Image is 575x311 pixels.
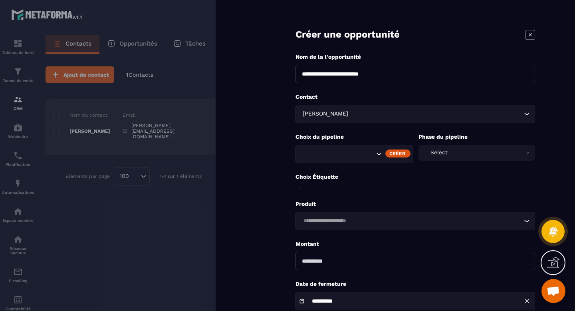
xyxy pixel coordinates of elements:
[295,200,535,208] p: Produit
[295,173,535,181] p: Choix Étiquette
[295,28,400,41] p: Créer une opportunité
[295,212,535,230] div: Search for option
[295,240,535,248] p: Montant
[385,150,410,157] div: Créer
[541,279,565,303] a: Ouvrir le chat
[418,133,535,141] p: Phase du pipeline
[295,93,535,101] p: Contact
[295,105,535,123] div: Search for option
[295,145,412,163] div: Search for option
[301,110,350,118] span: [PERSON_NAME]
[350,110,522,118] input: Search for option
[295,53,535,61] p: Nom de la l'opportunité
[295,280,535,288] p: Date de fermeture
[301,150,374,158] input: Search for option
[295,133,412,141] p: Choix du pipeline
[301,217,522,225] input: Search for option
